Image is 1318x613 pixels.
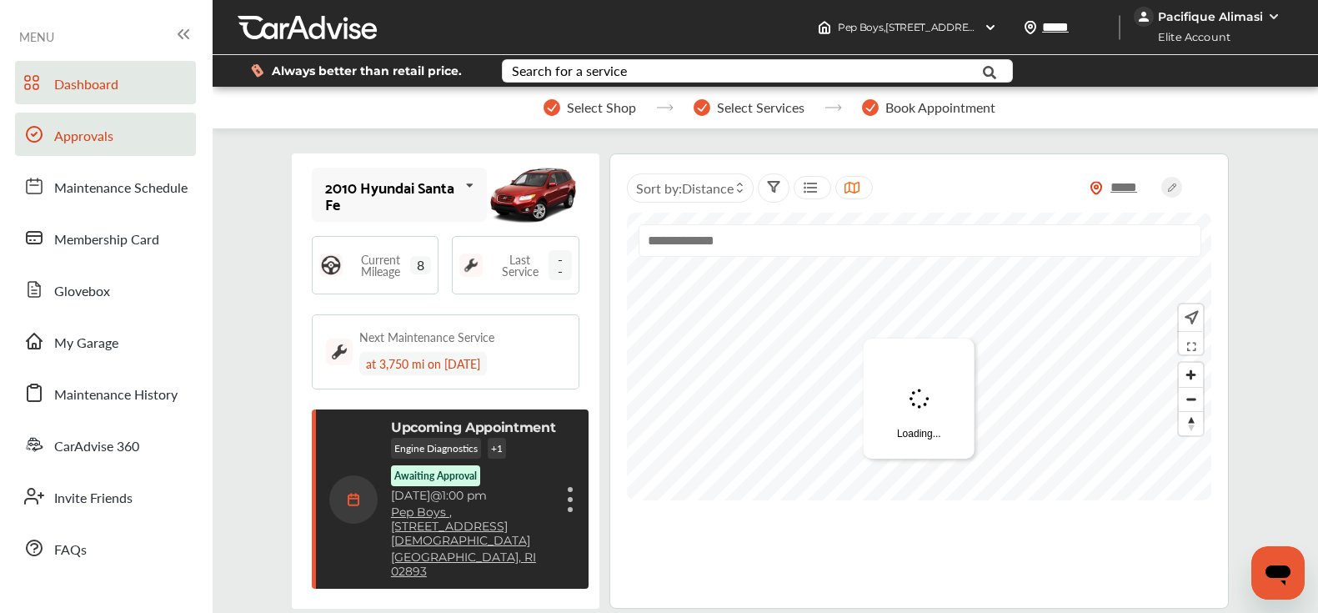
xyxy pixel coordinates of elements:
[15,268,196,311] a: Glovebox
[19,30,54,43] span: MENU
[1024,21,1037,34] img: location_vector.a44bc228.svg
[512,64,627,78] div: Search for a service
[838,21,1255,33] span: Pep Boys , [STREET_ADDRESS][DEMOGRAPHIC_DATA] [GEOGRAPHIC_DATA] , RI 02893
[682,178,734,198] span: Distance
[54,281,110,303] span: Glovebox
[319,254,343,277] img: steering_logo
[391,438,481,459] p: Engine Diagnostics
[410,256,431,274] span: 8
[1181,309,1199,327] img: recenter.ce011a49.svg
[54,540,87,561] span: FAQs
[1134,7,1154,27] img: jVpblrzwTbfkPYzPPzSLxeg0AAAAASUVORK5CYII=
[1179,411,1203,435] button: Reset bearing to north
[1158,9,1263,24] div: Pacifique Alimasi
[359,329,494,345] div: Next Maintenance Service
[694,99,710,116] img: stepper-checkmark.b5569197.svg
[15,371,196,415] a: Maintenance History
[487,160,579,229] img: mobile_6680_st0640_046.jpg
[627,213,1212,500] canvas: Map
[15,113,196,156] a: Approvals
[54,333,118,354] span: My Garage
[1179,363,1203,387] button: Zoom in
[488,438,506,459] p: + 1
[818,21,831,34] img: header-home-logo.8d720a4f.svg
[656,104,674,111] img: stepper-arrow.e24c07c6.svg
[54,74,118,96] span: Dashboard
[391,505,556,548] a: Pep Boys ,[STREET_ADDRESS][DEMOGRAPHIC_DATA]
[984,21,997,34] img: header-down-arrow.9dd2ce7d.svg
[391,488,430,503] span: [DATE]
[1179,388,1203,411] span: Zoom out
[15,423,196,466] a: CarAdvise 360
[1119,15,1120,40] img: header-divider.bc55588e.svg
[391,420,556,435] p: Upcoming Appointment
[54,178,188,199] span: Maintenance Schedule
[1090,181,1103,195] img: location_vector_orange.38f05af8.svg
[15,164,196,208] a: Maintenance Schedule
[567,100,636,115] span: Select Shop
[394,469,477,483] p: Awaiting Approval
[15,216,196,259] a: Membership Card
[1267,10,1280,23] img: WGsFRI8htEPBVLJbROoPRyZpYNWhNONpIPPETTm6eUC0GeLEiAAAAAElFTkSuQmCC
[885,100,995,115] span: Book Appointment
[251,63,263,78] img: dollor_label_vector.a70140d1.svg
[54,126,113,148] span: Approvals
[15,319,196,363] a: My Garage
[326,339,353,365] img: maintenance_logo
[359,352,487,375] div: at 3,750 mi on [DATE]
[1251,546,1305,600] iframe: Button to launch messaging window
[1135,28,1243,46] span: Elite Account
[272,65,462,77] span: Always better than retail price.
[717,100,804,115] span: Select Services
[391,550,556,579] a: [GEOGRAPHIC_DATA], RI 02893
[1179,412,1203,435] span: Reset bearing to north
[54,436,139,458] span: CarAdvise 360
[325,178,459,212] div: 2010 Hyundai Santa Fe
[15,526,196,570] a: FAQs
[54,229,159,251] span: Membership Card
[442,488,487,503] span: 1:00 pm
[351,254,410,277] span: Current Mileage
[459,254,483,277] img: maintenance_logo
[544,99,560,116] img: stepper-checkmark.b5569197.svg
[54,384,178,406] span: Maintenance History
[1179,387,1203,411] button: Zoom out
[862,99,879,116] img: stepper-checkmark.b5569197.svg
[329,475,378,524] img: calendar-icon.35d1de04.svg
[15,475,196,518] a: Invite Friends
[491,254,549,277] span: Last Service
[824,104,842,111] img: stepper-arrow.e24c07c6.svg
[54,488,133,510] span: Invite Friends
[15,61,196,104] a: Dashboard
[549,250,571,280] span: --
[864,339,975,459] div: Loading...
[636,178,734,198] span: Sort by :
[430,488,442,503] span: @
